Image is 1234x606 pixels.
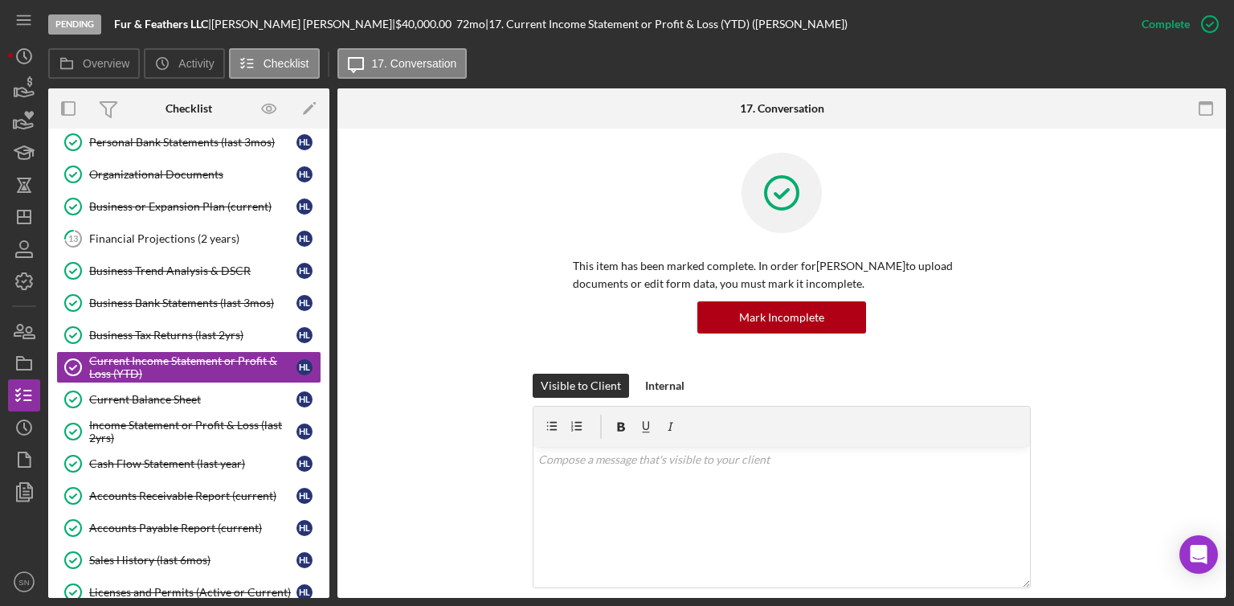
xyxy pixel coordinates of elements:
div: Internal [645,374,684,398]
a: Income Statement or Profit & Loss (last 2yrs)HL [56,416,321,448]
div: H L [296,263,313,279]
div: Current Balance Sheet [89,393,296,406]
button: Internal [637,374,693,398]
div: Organizational Documents [89,168,296,181]
button: SN [8,566,40,598]
div: [PERSON_NAME] [PERSON_NAME] | [211,18,395,31]
button: Mark Incomplete [697,301,866,334]
div: Accounts Receivable Report (current) [89,489,296,502]
b: Fur & Feathers LLC [114,17,208,31]
div: H L [296,488,313,504]
div: Accounts Payable Report (current) [89,522,296,534]
div: Business Trend Analysis & DSCR [89,264,296,277]
a: Personal Bank Statements (last 3mos)HL [56,126,321,158]
button: 17. Conversation [337,48,468,79]
a: Accounts Payable Report (current)HL [56,512,321,544]
a: Current Income Statement or Profit & Loss (YTD)HL [56,351,321,383]
div: Business Tax Returns (last 2yrs) [89,329,296,342]
div: Visible to Client [541,374,621,398]
a: Business Tax Returns (last 2yrs)HL [56,319,321,351]
label: Checklist [264,57,309,70]
div: H L [296,456,313,472]
button: Overview [48,48,140,79]
div: Open Intercom Messenger [1179,535,1218,574]
div: H L [296,199,313,215]
a: Business or Expansion Plan (current)HL [56,190,321,223]
div: Business or Expansion Plan (current) [89,200,296,213]
div: Income Statement or Profit & Loss (last 2yrs) [89,419,296,444]
label: 17. Conversation [372,57,457,70]
label: Overview [83,57,129,70]
div: H L [296,134,313,150]
div: H L [296,391,313,407]
div: H L [296,295,313,311]
div: H L [296,552,313,568]
button: Activity [144,48,224,79]
div: Current Income Statement or Profit & Loss (YTD) [89,354,296,380]
div: Financial Projections (2 years) [89,232,296,245]
div: Pending [48,14,101,35]
a: Sales History (last 6mos)HL [56,544,321,576]
a: Business Trend Analysis & DSCRHL [56,255,321,287]
div: H L [296,424,313,440]
label: Activity [178,57,214,70]
div: Licenses and Permits (Active or Current) [89,586,296,599]
a: 13Financial Projections (2 years)HL [56,223,321,255]
div: Checklist [165,102,212,115]
div: $40,000.00 [395,18,456,31]
text: SN [18,578,29,587]
div: H L [296,520,313,536]
div: 72 mo [456,18,485,31]
div: H L [296,231,313,247]
div: 17. Conversation [740,102,824,115]
a: Organizational DocumentsHL [56,158,321,190]
button: Visible to Client [533,374,629,398]
div: H L [296,584,313,600]
div: H L [296,166,313,182]
a: Cash Flow Statement (last year)HL [56,448,321,480]
div: H L [296,359,313,375]
div: H L [296,327,313,343]
a: Business Bank Statements (last 3mos)HL [56,287,321,319]
a: Accounts Receivable Report (current)HL [56,480,321,512]
a: Current Balance SheetHL [56,383,321,416]
div: Personal Bank Statements (last 3mos) [89,136,296,149]
tspan: 13 [68,233,78,244]
div: Mark Incomplete [739,301,824,334]
div: Business Bank Statements (last 3mos) [89,297,296,309]
p: This item has been marked complete. In order for [PERSON_NAME] to upload documents or edit form d... [573,257,991,293]
div: Sales History (last 6mos) [89,554,296,567]
div: | 17. Current Income Statement or Profit & Loss (YTD) ([PERSON_NAME]) [485,18,848,31]
button: Complete [1126,8,1226,40]
div: Complete [1142,8,1190,40]
div: Cash Flow Statement (last year) [89,457,296,470]
button: Checklist [229,48,320,79]
div: | [114,18,211,31]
